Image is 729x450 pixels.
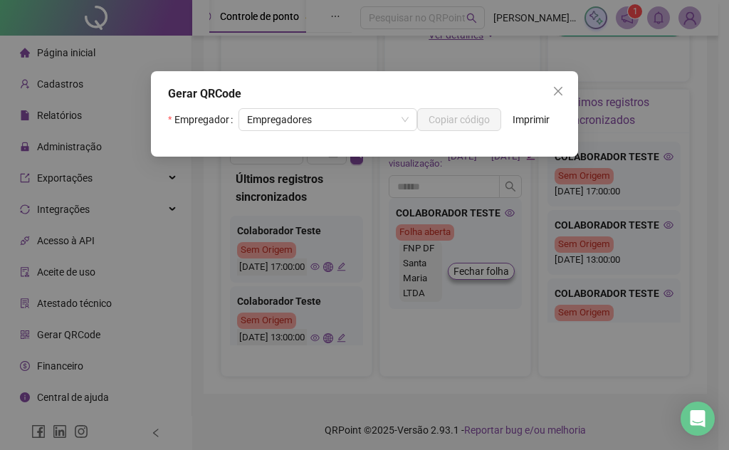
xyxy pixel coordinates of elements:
div: Open Intercom Messenger [681,402,715,436]
span: Empregadores [247,109,409,130]
label: Empregador [168,108,238,131]
div: Gerar QRCode [168,85,561,103]
span: close [552,85,564,97]
button: Copiar código [417,108,501,131]
button: Close [547,80,570,103]
button: Imprimir [501,108,561,131]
